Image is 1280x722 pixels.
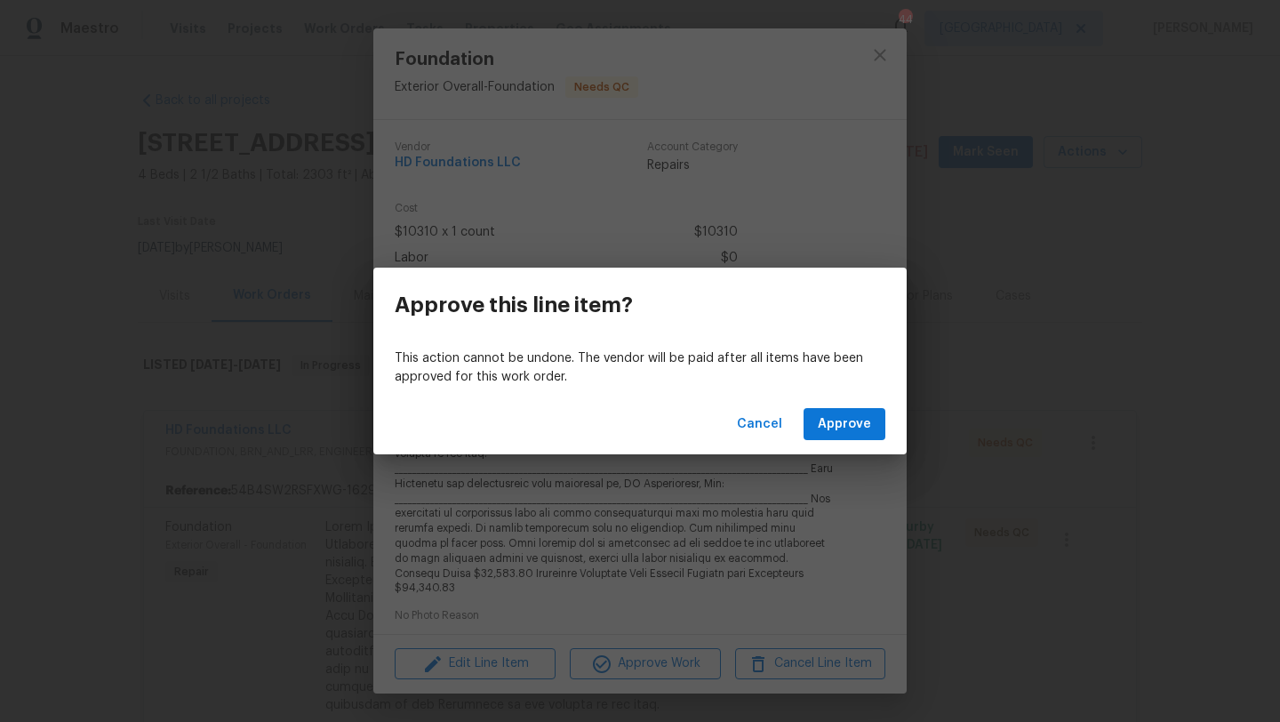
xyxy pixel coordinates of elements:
[730,408,789,441] button: Cancel
[395,293,633,317] h3: Approve this line item?
[395,349,885,387] p: This action cannot be undone. The vendor will be paid after all items have been approved for this...
[737,413,782,436] span: Cancel
[818,413,871,436] span: Approve
[804,408,885,441] button: Approve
